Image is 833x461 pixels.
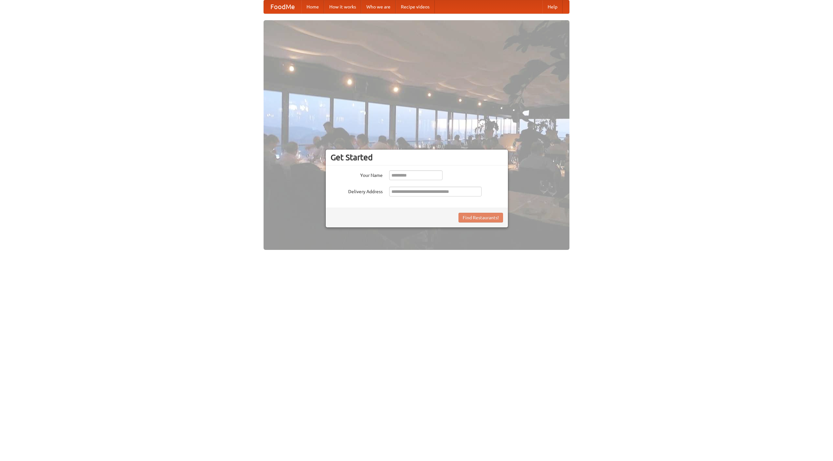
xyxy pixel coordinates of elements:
a: Who we are [361,0,396,13]
a: FoodMe [264,0,301,13]
a: Home [301,0,324,13]
a: How it works [324,0,361,13]
button: Find Restaurants! [458,213,503,223]
a: Recipe videos [396,0,435,13]
h3: Get Started [331,152,503,162]
a: Help [542,0,563,13]
label: Your Name [331,170,383,179]
label: Delivery Address [331,187,383,195]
